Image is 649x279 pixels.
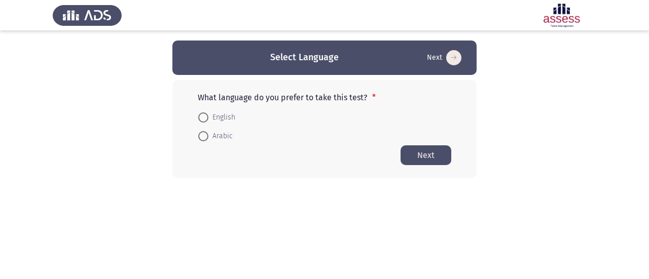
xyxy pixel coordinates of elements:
h3: Select Language [270,51,339,64]
button: Start assessment [424,50,464,66]
p: What language do you prefer to take this test? [198,93,451,102]
img: Assess Talent Management logo [53,1,122,29]
img: Assessment logo of Career Orientation R2 [527,1,596,29]
span: English [208,111,235,124]
span: Arabic [208,130,233,142]
button: Start assessment [401,145,451,165]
